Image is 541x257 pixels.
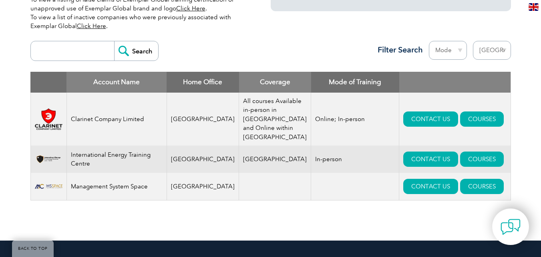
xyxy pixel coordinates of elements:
[460,111,504,127] a: COURSES
[239,72,311,93] th: Coverage: activate to sort column ascending
[167,146,239,173] td: [GEOGRAPHIC_DATA]
[35,184,62,189] img: 3c1bd982-510d-ef11-9f89-000d3a6b69ab-logo.png
[399,72,511,93] th: : activate to sort column ascending
[66,72,167,93] th: Account Name: activate to sort column descending
[311,72,399,93] th: Mode of Training: activate to sort column ascending
[373,45,423,55] h3: Filter Search
[311,146,399,173] td: In-person
[239,146,311,173] td: [GEOGRAPHIC_DATA]
[167,93,239,146] td: [GEOGRAPHIC_DATA]
[460,152,504,167] a: COURSES
[403,111,458,127] a: CONTACT US
[77,22,106,30] a: Click Here
[460,179,504,194] a: COURSES
[501,217,521,237] img: contact-chat.png
[66,93,167,146] td: Clarinet Company Limited
[35,155,62,164] img: 1ef51344-447f-ed11-81ac-0022481565fd-logo.png
[311,93,399,146] td: Online; In-person
[176,5,205,12] a: Click Here
[403,152,458,167] a: CONTACT US
[66,173,167,200] td: Management System Space
[239,93,311,146] td: All courses Available in-person in [GEOGRAPHIC_DATA] and Online within [GEOGRAPHIC_DATA]
[167,173,239,200] td: [GEOGRAPHIC_DATA]
[529,3,539,11] img: en
[66,146,167,173] td: International Energy Training Centre
[403,179,458,194] a: CONTACT US
[12,240,54,257] a: BACK TO TOP
[167,72,239,93] th: Home Office: activate to sort column ascending
[114,41,158,61] input: Search
[35,108,62,130] img: 8f5c878c-f82f-f011-8c4d-000d3acaf2fb-logo.png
